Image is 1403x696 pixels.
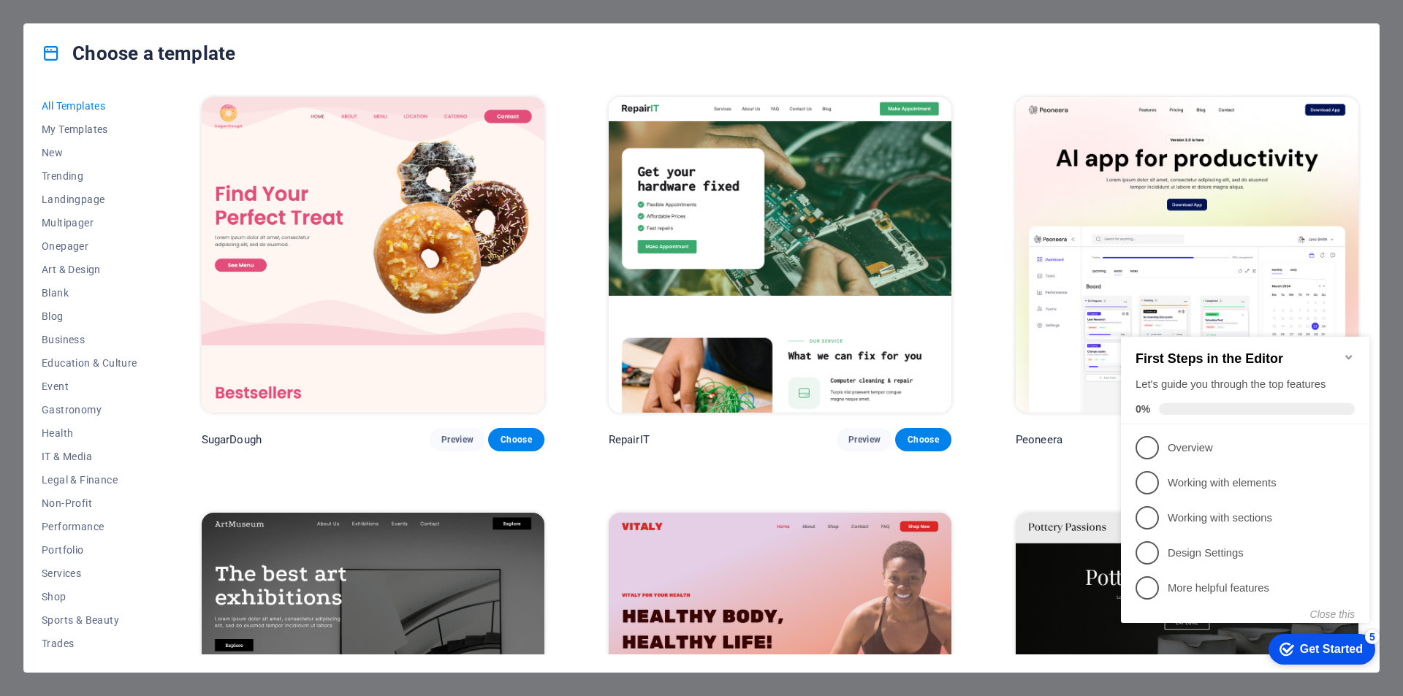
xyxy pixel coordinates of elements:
[53,193,228,208] p: Working with sections
[42,445,137,468] button: IT & Media
[42,258,137,281] button: Art & Design
[42,398,137,421] button: Gastronomy
[1016,432,1062,447] p: Peoneera
[6,112,254,148] li: Overview
[441,434,474,445] span: Preview
[42,357,137,369] span: Education & Culture
[42,310,137,322] span: Blog
[42,147,137,158] span: New
[42,264,137,275] span: Art & Design
[42,497,137,509] span: Non-Profit
[42,380,137,392] span: Event
[20,59,240,74] div: Let's guide you through the top features
[42,305,137,328] button: Blog
[42,585,137,608] button: Shop
[42,281,137,305] button: Blank
[42,42,235,65] h4: Choose a template
[42,170,137,182] span: Trending
[42,188,137,211] button: Landingpage
[42,100,137,112] span: All Templates
[20,34,240,49] h2: First Steps in the Editor
[42,217,137,229] span: Multipager
[42,287,137,299] span: Blank
[42,515,137,538] button: Performance
[42,632,137,655] button: Trades
[185,325,248,338] div: Get Started
[53,123,228,138] p: Overview
[42,351,137,375] button: Education & Culture
[153,316,260,347] div: Get Started 5 items remaining, 0% complete
[42,334,137,345] span: Business
[42,123,137,135] span: My Templates
[500,434,532,445] span: Choose
[250,312,265,326] div: 5
[42,474,137,486] span: Legal & Finance
[42,118,137,141] button: My Templates
[202,97,544,413] img: SugarDough
[907,434,939,445] span: Choose
[1016,97,1358,413] img: Peoneera
[42,468,137,492] button: Legal & Finance
[53,158,228,173] p: Working with elements
[42,451,137,462] span: IT & Media
[488,428,544,451] button: Choose
[202,432,262,447] p: SugarDough
[42,421,137,445] button: Health
[20,85,44,97] span: 0%
[42,544,137,556] span: Portfolio
[6,148,254,183] li: Working with elements
[895,428,951,451] button: Choose
[837,428,892,451] button: Preview
[42,562,137,585] button: Services
[195,291,240,302] button: Close this
[42,538,137,562] button: Portfolio
[6,218,254,253] li: Design Settings
[42,638,137,649] span: Trades
[42,521,137,532] span: Performance
[42,211,137,234] button: Multipager
[42,194,137,205] span: Landingpage
[42,240,137,252] span: Onepager
[42,234,137,258] button: Onepager
[42,164,137,188] button: Trending
[53,228,228,243] p: Design Settings
[228,34,240,45] div: Minimize checklist
[6,253,254,288] li: More helpful features
[42,141,137,164] button: New
[42,567,137,579] span: Services
[42,404,137,416] span: Gastronomy
[42,94,137,118] button: All Templates
[6,183,254,218] li: Working with sections
[42,614,137,626] span: Sports & Beauty
[42,608,137,632] button: Sports & Beauty
[42,427,137,439] span: Health
[42,492,137,515] button: Non-Profit
[53,263,228,278] p: More helpful features
[42,328,137,351] button: Business
[609,432,650,447] p: RepairIT
[430,428,485,451] button: Preview
[42,375,137,398] button: Event
[848,434,881,445] span: Preview
[609,97,951,413] img: RepairIT
[42,591,137,603] span: Shop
